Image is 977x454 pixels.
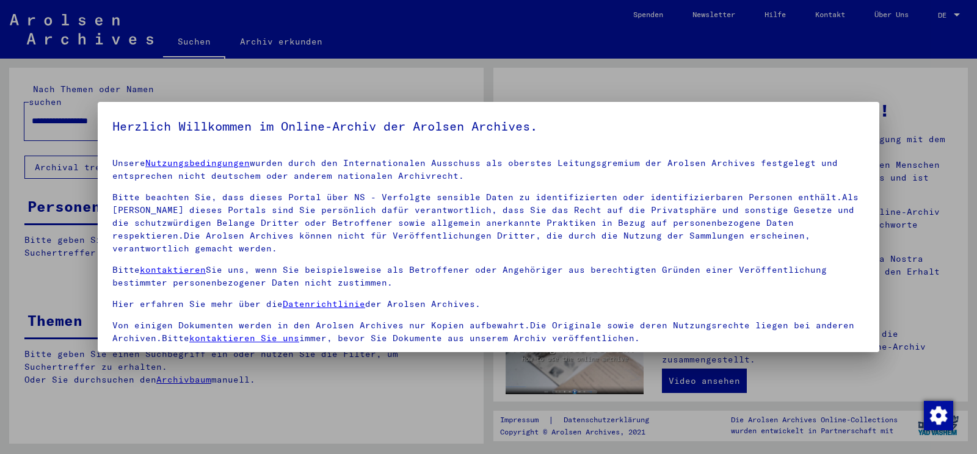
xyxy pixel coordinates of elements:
[112,157,865,182] p: Unsere wurden durch den Internationalen Ausschuss als oberstes Leitungsgremium der Arolsen Archiv...
[112,191,865,255] p: Bitte beachten Sie, dass dieses Portal über NS - Verfolgte sensible Daten zu identifizierten oder...
[283,298,365,309] a: Datenrichtlinie
[145,157,250,168] a: Nutzungsbedingungen
[112,298,865,311] p: Hier erfahren Sie mehr über die der Arolsen Archives.
[140,264,206,275] a: kontaktieren
[112,117,865,136] h5: Herzlich Willkommen im Online-Archiv der Arolsen Archives.
[924,401,953,430] img: Zustimmung ändern
[189,333,299,344] a: kontaktieren Sie uns
[112,264,865,289] p: Bitte Sie uns, wenn Sie beispielsweise als Betroffener oder Angehöriger aus berechtigten Gründen ...
[112,319,865,345] p: Von einigen Dokumenten werden in den Arolsen Archives nur Kopien aufbewahrt.Die Originale sowie d...
[923,400,953,430] div: Zustimmung ändern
